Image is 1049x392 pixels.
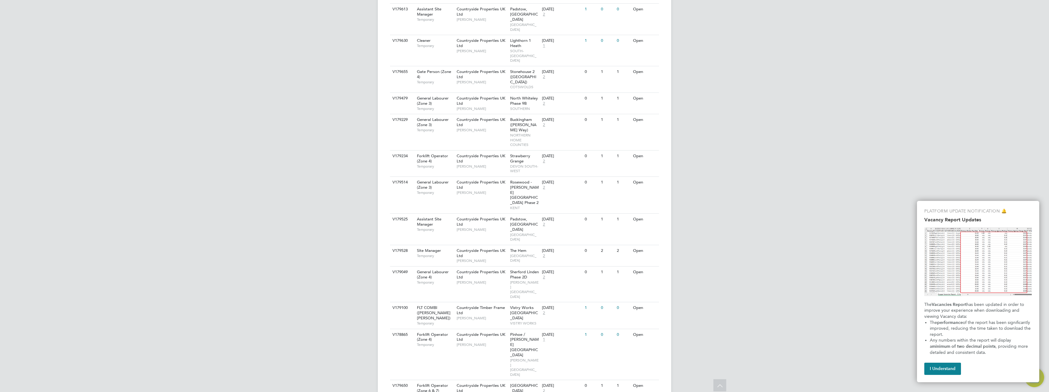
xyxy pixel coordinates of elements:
[631,329,658,340] div: Open
[631,4,658,15] div: Open
[583,177,599,188] div: 0
[542,7,582,12] div: [DATE]
[457,128,507,132] span: [PERSON_NAME]
[631,93,658,104] div: Open
[924,363,961,375] button: I Understand
[937,320,963,325] strong: performance
[510,205,539,210] span: KENT
[631,114,658,125] div: Open
[417,164,454,169] span: Temporary
[457,342,507,347] span: [PERSON_NAME]
[510,248,526,253] span: The Hem
[930,320,937,325] span: The
[391,151,412,162] div: V179234
[391,93,412,104] div: V179479
[583,214,599,225] div: 0
[583,93,599,104] div: 0
[391,66,412,78] div: V179655
[542,222,546,227] span: 2
[631,177,658,188] div: Open
[599,214,615,225] div: 1
[615,380,631,391] div: 1
[542,101,546,106] span: 2
[615,302,631,314] div: 0
[542,185,546,190] span: 2
[599,4,615,15] div: 0
[615,4,631,15] div: 0
[457,153,505,164] span: Countryside Properties UK Ltd
[599,66,615,78] div: 1
[924,208,1032,214] p: PLATFORM UPDATE NOTIFICATION 🔔
[417,106,454,111] span: Temporary
[583,380,599,391] div: 0
[510,69,536,85] span: Stonehouse 2 ([GEOGRAPHIC_DATA])
[417,321,454,326] span: Temporary
[542,253,546,259] span: 2
[583,245,599,256] div: 0
[457,106,507,111] span: [PERSON_NAME]
[615,214,631,225] div: 1
[510,358,539,377] span: [PERSON_NAME][GEOGRAPHIC_DATA]
[391,4,412,15] div: V179613
[615,329,631,340] div: 0
[457,280,507,285] span: [PERSON_NAME]
[542,122,546,128] span: 2
[631,245,658,256] div: Open
[542,305,582,310] div: [DATE]
[510,305,538,321] span: Vistry Works [GEOGRAPHIC_DATA]
[510,164,539,173] span: DEVON SOUTH-WEST
[542,332,582,337] div: [DATE]
[510,106,539,111] span: SOUTHERN
[417,43,454,48] span: Temporary
[583,4,599,15] div: 1
[417,153,448,164] span: Forklift Operator (Zone 4)
[457,96,505,106] span: Countryside Properties UK Ltd
[417,305,451,321] span: FLT COMBI ([PERSON_NAME] [PERSON_NAME])
[583,66,599,78] div: 0
[510,269,539,280] span: Sherford Linden Phase 2D
[599,177,615,188] div: 1
[542,270,582,275] div: [DATE]
[631,302,658,314] div: Open
[417,269,449,280] span: General Labourer (Zone 4)
[599,35,615,46] div: 0
[615,267,631,278] div: 1
[599,380,615,391] div: 1
[542,43,546,49] span: 1
[932,302,966,307] strong: Vacancies Report
[583,267,599,278] div: 0
[615,177,631,188] div: 1
[631,35,658,46] div: Open
[542,154,582,159] div: [DATE]
[930,344,1029,355] span: , providing more detailed and consistent data.
[930,320,1032,337] span: of the report has been significantly improved, reducing the time taken to download the report.
[510,321,539,326] span: VISTRY WORKS
[542,180,582,185] div: [DATE]
[391,214,412,225] div: V179525
[631,214,658,225] div: Open
[917,201,1039,382] div: Vacancy Report Updates
[417,96,449,106] span: General Labourer (Zone 3)
[583,114,599,125] div: 0
[542,12,546,17] span: 2
[457,316,507,321] span: [PERSON_NAME]
[510,153,530,164] span: Strawberry Grange
[457,49,507,53] span: [PERSON_NAME]
[457,305,505,315] span: Countryside Timber Frame Ltd
[510,232,539,242] span: [GEOGRAPHIC_DATA]
[417,69,451,79] span: Gate Person (Zone 4)
[924,217,1032,223] h2: Vacancy Report Updates
[631,380,658,391] div: Open
[542,248,582,253] div: [DATE]
[599,329,615,340] div: 0
[631,267,658,278] div: Open
[542,337,546,342] span: 1
[457,190,507,195] span: [PERSON_NAME]
[510,133,539,147] span: NORTHERN HOME COUNTIES
[510,38,531,48] span: Lighthorn 1 Heath
[631,66,658,78] div: Open
[417,248,441,253] span: Site Manager
[457,227,507,232] span: [PERSON_NAME]
[457,117,505,127] span: Countryside Properties UK Ltd
[417,342,454,347] span: Temporary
